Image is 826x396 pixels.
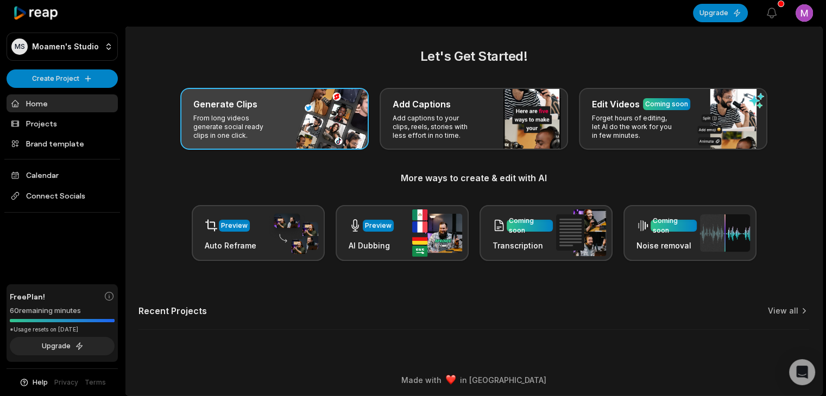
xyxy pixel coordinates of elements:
a: View all [768,305,798,316]
div: *Usage resets on [DATE] [10,325,115,334]
h3: Generate Clips [193,98,257,111]
h3: More ways to create & edit with AI [138,171,809,184]
button: Upgrade [10,337,115,355]
h2: Recent Projects [138,305,207,316]
p: Moamen's Studio [32,42,99,52]
p: Forget hours of editing, let AI do the work for you in few minutes. [592,114,676,140]
div: MS [11,39,28,55]
h3: Transcription [493,240,553,251]
a: Calendar [7,166,118,184]
div: Preview [365,221,392,231]
div: Made with in [GEOGRAPHIC_DATA] [135,374,812,386]
p: Add captions to your clips, reels, stories with less effort in no time. [393,114,477,140]
h3: Noise removal [636,240,697,251]
span: Help [33,378,48,387]
button: Help [19,378,48,387]
div: 60 remaining minutes [10,305,115,316]
div: Coming soon [653,216,695,235]
img: noise_removal.png [700,214,750,252]
span: Free Plan! [10,291,45,302]
a: Terms [85,378,106,387]
a: Home [7,94,118,112]
span: Connect Socials [7,186,118,206]
div: Coming soon [645,99,688,109]
h3: Add Captions [393,98,451,111]
h3: Edit Videos [592,98,640,111]
div: Coming soon [509,216,551,235]
img: heart emoji [446,375,456,385]
a: Privacy [54,378,78,387]
h2: Let's Get Started! [138,47,809,66]
a: Brand template [7,135,118,152]
img: transcription.png [556,209,606,256]
h3: AI Dubbing [349,240,394,251]
button: Upgrade [693,4,748,22]
h3: Auto Reframe [205,240,256,251]
div: Preview [221,221,248,231]
div: Open Intercom Messenger [789,359,815,385]
button: Create Project [7,69,118,88]
img: auto_reframe.png [268,212,318,254]
img: ai_dubbing.png [412,209,462,257]
a: Projects [7,114,118,132]
p: From long videos generate social ready clips in one click. [193,114,278,140]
